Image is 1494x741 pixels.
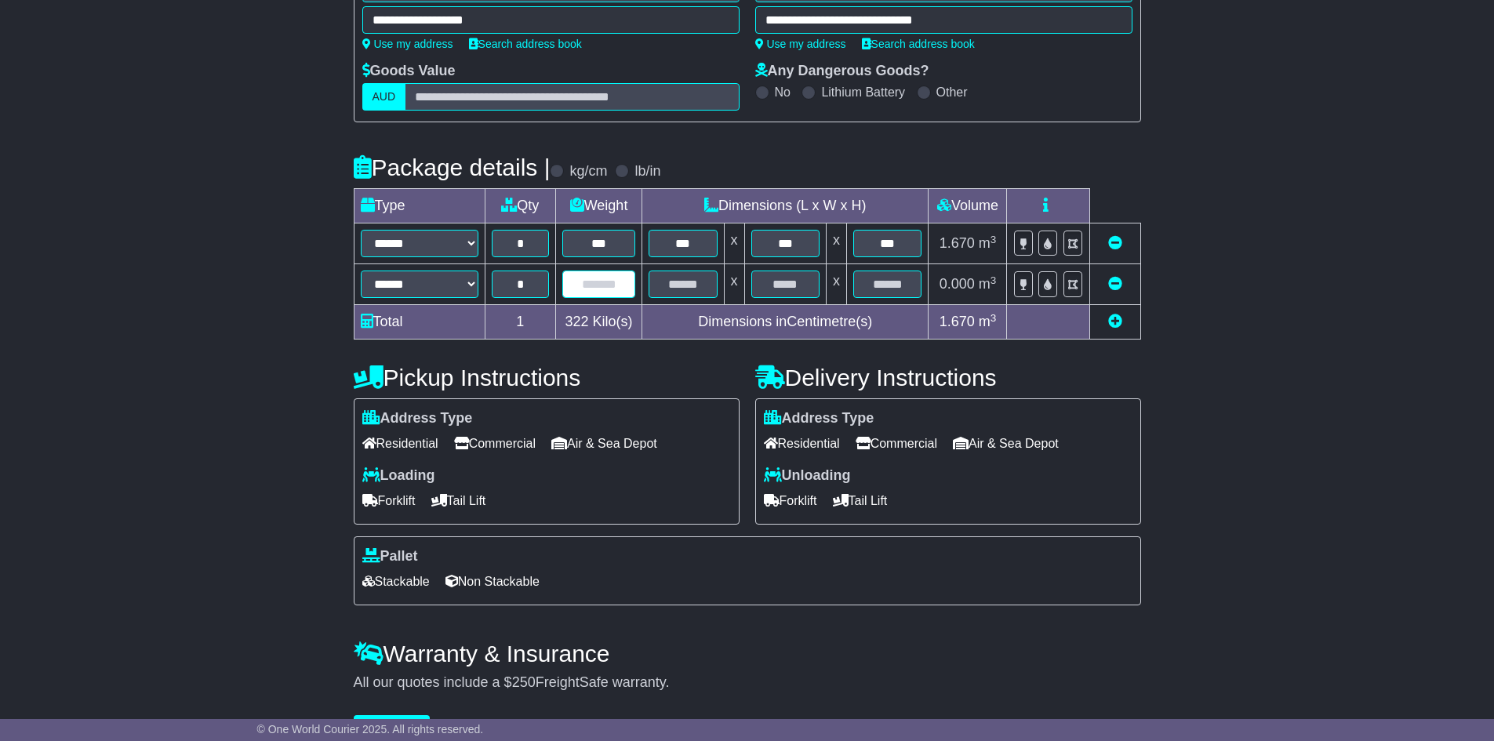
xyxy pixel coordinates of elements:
[764,467,851,485] label: Unloading
[556,189,642,223] td: Weight
[979,235,997,251] span: m
[929,189,1007,223] td: Volume
[755,38,846,50] a: Use my address
[1108,314,1122,329] a: Add new item
[764,431,840,456] span: Residential
[362,63,456,80] label: Goods Value
[775,85,791,100] label: No
[551,431,657,456] span: Air & Sea Depot
[833,489,888,513] span: Tail Lift
[979,314,997,329] span: m
[354,674,1141,692] div: All our quotes include a $ FreightSafe warranty.
[940,314,975,329] span: 1.670
[354,305,485,340] td: Total
[991,312,997,324] sup: 3
[856,431,937,456] span: Commercial
[485,305,556,340] td: 1
[431,489,486,513] span: Tail Lift
[755,365,1141,390] h4: Delivery Instructions
[354,154,551,180] h4: Package details |
[362,38,453,50] a: Use my address
[991,234,997,245] sup: 3
[362,83,406,111] label: AUD
[354,641,1141,667] h4: Warranty & Insurance
[724,223,744,264] td: x
[512,674,536,690] span: 250
[764,489,817,513] span: Forklift
[556,305,642,340] td: Kilo(s)
[362,431,438,456] span: Residential
[454,431,536,456] span: Commercial
[936,85,968,100] label: Other
[469,38,582,50] a: Search address book
[257,723,484,736] span: © One World Courier 2025. All rights reserved.
[940,235,975,251] span: 1.670
[362,569,430,594] span: Stackable
[642,305,929,340] td: Dimensions in Centimetre(s)
[485,189,556,223] td: Qty
[764,410,874,427] label: Address Type
[362,467,435,485] label: Loading
[569,163,607,180] label: kg/cm
[642,189,929,223] td: Dimensions (L x W x H)
[862,38,975,50] a: Search address book
[354,189,485,223] td: Type
[1108,235,1122,251] a: Remove this item
[821,85,905,100] label: Lithium Battery
[445,569,540,594] span: Non Stackable
[565,314,589,329] span: 322
[991,274,997,286] sup: 3
[362,489,416,513] span: Forklift
[826,264,846,305] td: x
[724,264,744,305] td: x
[826,223,846,264] td: x
[1108,276,1122,292] a: Remove this item
[362,410,473,427] label: Address Type
[953,431,1059,456] span: Air & Sea Depot
[362,548,418,565] label: Pallet
[979,276,997,292] span: m
[634,163,660,180] label: lb/in
[940,276,975,292] span: 0.000
[354,365,740,390] h4: Pickup Instructions
[755,63,929,80] label: Any Dangerous Goods?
